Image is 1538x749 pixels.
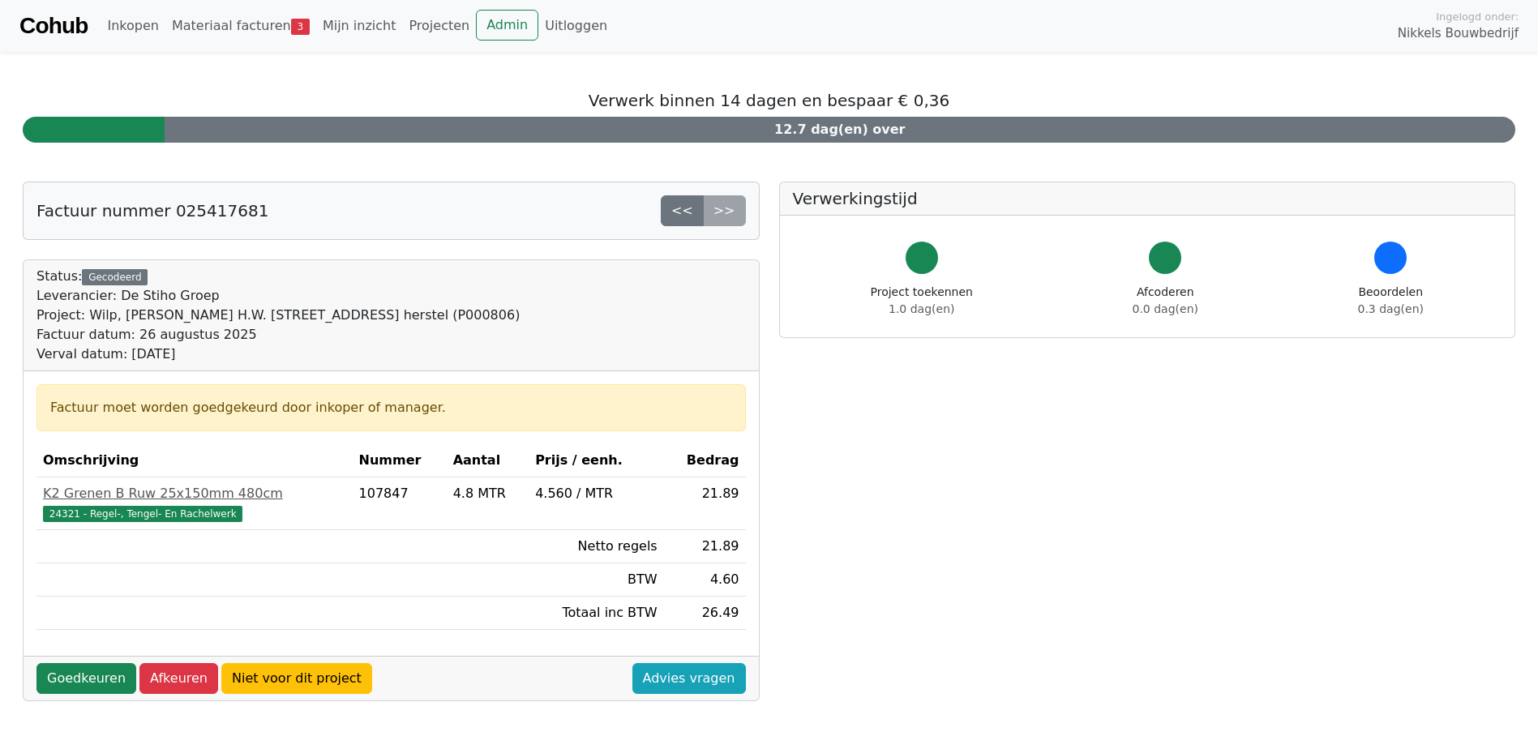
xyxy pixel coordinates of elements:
div: Gecodeerd [82,269,148,285]
h5: Verwerk binnen 14 dagen en bespaar € 0,36 [23,91,1515,110]
a: Materiaal facturen3 [165,10,316,42]
th: Omschrijving [36,444,353,477]
td: 26.49 [664,597,746,630]
span: 1.0 dag(en) [889,302,954,315]
span: 0.0 dag(en) [1133,302,1198,315]
div: 12.7 dag(en) over [165,117,1515,143]
td: 21.89 [664,530,746,563]
div: Beoordelen [1358,284,1424,318]
span: Nikkels Bouwbedrijf [1398,24,1519,43]
a: Goedkeuren [36,663,136,694]
a: Admin [476,10,538,41]
a: Cohub [19,6,88,45]
a: Advies vragen [632,663,746,694]
span: Ingelogd onder: [1436,9,1519,24]
a: Afkeuren [139,663,218,694]
a: << [661,195,704,226]
th: Prijs / eenh. [529,444,664,477]
span: 0.3 dag(en) [1358,302,1424,315]
a: Projecten [402,10,476,42]
td: 107847 [353,477,447,530]
div: Verval datum: [DATE] [36,345,520,364]
th: Nummer [353,444,447,477]
div: 4.8 MTR [453,484,523,503]
span: 3 [291,19,310,35]
th: Bedrag [664,444,746,477]
h5: Factuur nummer 025417681 [36,201,268,220]
td: 21.89 [664,477,746,530]
td: Totaal inc BTW [529,597,664,630]
div: Status: [36,267,520,364]
a: Uitloggen [538,10,614,42]
a: Inkopen [101,10,165,42]
div: Project toekennen [871,284,973,318]
div: Factuur datum: 26 augustus 2025 [36,325,520,345]
h5: Verwerkingstijd [793,189,1502,208]
a: Mijn inzicht [316,10,403,42]
td: BTW [529,563,664,597]
th: Aantal [447,444,529,477]
div: Leverancier: De Stiho Groep [36,286,520,306]
div: Project: Wilp, [PERSON_NAME] H.W. [STREET_ADDRESS] herstel (P000806) [36,306,520,325]
div: 4.560 / MTR [535,484,658,503]
div: K2 Grenen B Ruw 25x150mm 480cm [43,484,346,503]
a: K2 Grenen B Ruw 25x150mm 480cm24321 - Regel-, Tengel- En Rachelwerk [43,484,346,523]
a: Niet voor dit project [221,663,372,694]
td: 4.60 [664,563,746,597]
td: Netto regels [529,530,664,563]
div: Factuur moet worden goedgekeurd door inkoper of manager. [50,398,732,417]
span: 24321 - Regel-, Tengel- En Rachelwerk [43,506,242,522]
div: Afcoderen [1133,284,1198,318]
